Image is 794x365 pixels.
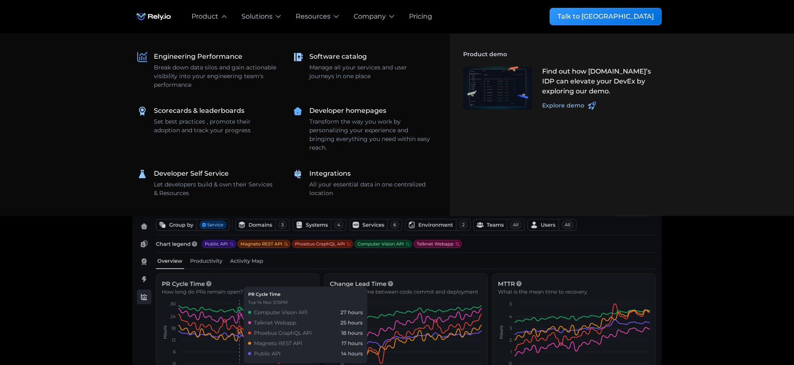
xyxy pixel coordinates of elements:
div: Explore demo [542,101,584,110]
a: Developer Self ServiceLet developers build & own their Services & Resources [132,164,281,203]
a: Software catalogManage all your services and user journeys in one place [288,47,437,86]
div: Company [354,12,386,21]
a: Pricing [409,12,432,21]
div: Solutions [242,12,273,21]
a: home [132,8,175,25]
div: Integrations [309,169,351,179]
a: Engineering PerformanceBreak down data silos and gain actionable visibility into your engineering... [132,47,281,94]
div: Engineering Performance [154,52,242,62]
a: Talk to [GEOGRAPHIC_DATA] [550,8,662,25]
div: Find out how [DOMAIN_NAME]’s IDP can elevate your DevEx by exploring our demo. [542,67,657,96]
a: Developer homepagesTransform the way you work by personalizing your experience and bringing every... [288,101,437,157]
div: Resources [296,12,330,21]
div: Set best practices , promote their adoption and track your progress [154,117,276,135]
div: Developer Self Service [154,169,229,179]
a: Scorecards & leaderboardsSet best practices , promote their adoption and track your progress [132,101,281,140]
div: Scorecards & leaderboards [154,106,244,116]
div: Manage all your services and user journeys in one place [309,63,432,81]
div: Talk to [GEOGRAPHIC_DATA] [557,12,654,21]
div: Developer homepages [309,106,386,116]
div: Break down data silos and gain actionable visibility into your engineering team's performance [154,63,276,89]
div: Transform the way you work by personalizing your experience and bringing everything you need with... [309,117,432,152]
div: All your essential data in one centralized location [309,180,432,198]
h4: Product demo [463,47,662,62]
div: Let developers build & own their Services & Resources [154,180,276,198]
div: Product [191,12,218,21]
img: Rely.io logo [132,8,175,25]
a: Find out how [DOMAIN_NAME]’s IDP can elevate your DevEx by exploring our demo.Explore demo [458,62,662,115]
div: Software catalog [309,52,367,62]
a: IntegrationsAll your essential data in one centralized location [288,164,437,203]
iframe: Chatbot [739,310,782,353]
